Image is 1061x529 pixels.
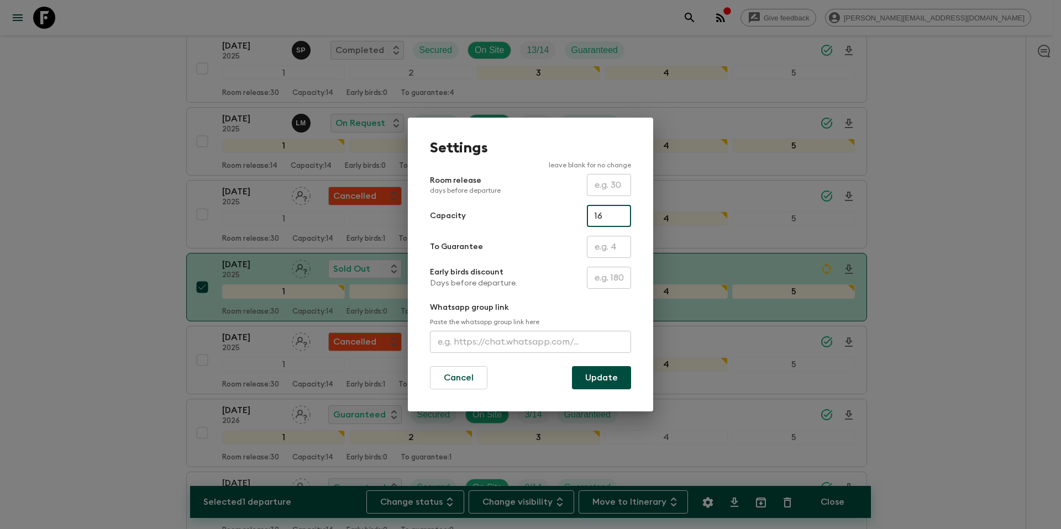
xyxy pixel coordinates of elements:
p: To Guarantee [430,241,483,252]
p: Capacity [430,210,466,221]
p: Whatsapp group link [430,302,631,313]
input: e.g. 14 [587,205,631,227]
button: Cancel [430,366,487,389]
button: Update [572,366,631,389]
input: e.g. https://chat.whatsapp.com/... [430,331,631,353]
p: Days before departure. [430,278,517,289]
input: e.g. 30 [587,174,631,196]
p: days before departure [430,186,501,195]
p: Early birds discount [430,267,517,278]
p: leave blank for no change [430,161,631,170]
p: Paste the whatsapp group link here [430,318,631,326]
p: Room release [430,175,501,195]
h1: Settings [430,140,631,156]
input: e.g. 4 [587,236,631,258]
input: e.g. 180 [587,267,631,289]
